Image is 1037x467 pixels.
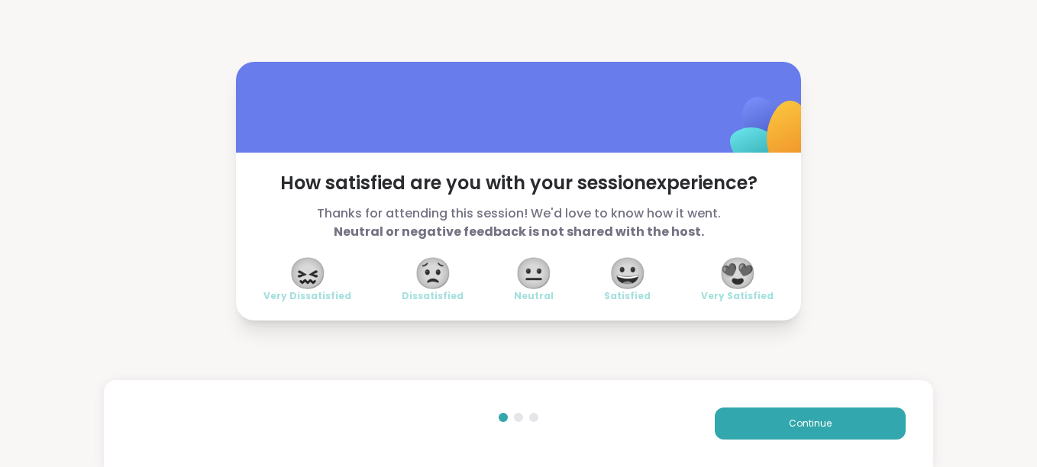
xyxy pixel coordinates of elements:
span: 😀 [609,259,647,287]
span: 😐 [515,259,553,287]
span: Continue [789,417,832,430]
span: 😖 [289,259,327,287]
span: Dissatisfied [402,290,464,302]
span: Neutral [514,290,554,302]
button: Continue [715,407,906,440]
span: Thanks for attending this session! We'd love to know how it went. [263,205,774,241]
span: 😍 [719,259,757,287]
b: Neutral or negative feedback is not shared with the host. [334,223,704,240]
span: How satisfied are you with your session experience? [263,171,774,195]
span: Very Satisfied [701,290,774,302]
img: ShareWell Logomark [694,57,846,209]
span: Satisfied [604,290,651,302]
span: Very Dissatisfied [263,290,351,302]
span: 😟 [414,259,452,287]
